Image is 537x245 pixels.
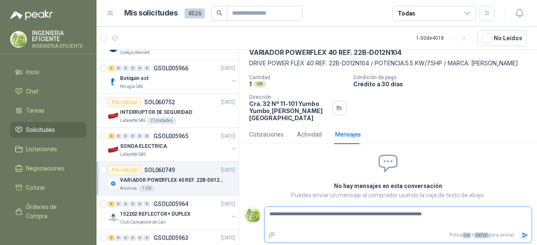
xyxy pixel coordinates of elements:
[221,234,235,242] p: [DATE]
[120,176,224,184] p: VARIADOR POWERFLEX 40 REF. 22B-D012N104
[144,235,150,241] div: 0
[26,164,65,173] span: Negociaciones
[120,108,192,116] p: INTERRUPTOR DE SEGURIDAD
[32,30,86,42] p: INGENIERIA EFICIENTE
[10,10,53,20] img: Logo peakr
[10,83,86,99] a: Chat
[144,99,175,105] p: SOL060752
[108,111,118,121] img: Company Logo
[26,183,45,192] span: Cotizar
[137,65,143,71] div: 0
[137,235,143,241] div: 0
[115,65,122,71] div: 0
[249,80,252,88] p: 1
[477,30,527,46] button: No Leídos
[123,133,129,139] div: 0
[10,160,86,176] a: Negociaciones
[120,117,146,124] p: Lafayette SAS
[108,131,237,158] a: 2 0 0 0 0 0 GSOL005965[DATE] Company LogoSONDA ELECTRICALafayette SAS
[108,201,115,207] div: 3
[245,207,261,223] img: Company Logo
[26,87,39,96] span: Chat
[108,199,237,226] a: 3 0 0 0 0 0 GSOL005964[DATE] Company Logo152202 REFLECTOR+ DUPLEXClub Campestre de Cali
[124,7,178,19] h1: Mis solicitudes
[108,63,237,90] a: 1 0 0 0 0 0 GSOL005966[DATE] Company LogoBotiquin octPerugia SAS
[154,133,188,139] p: GSOL005965
[123,201,129,207] div: 0
[108,133,115,139] div: 2
[353,75,534,80] p: Condición de pago
[249,59,527,68] p: DRIVE POWER FLEX 40 REF. 22B-D012N104 / POTENCIA:5.5 KW/7.5HP / MARCA: [PERSON_NAME]
[26,67,39,77] span: Inicio
[221,132,235,140] p: [DATE]
[120,210,190,218] p: 152202 REFLECTOR+ DUPLEX
[249,130,284,139] div: Cotizaciones
[221,64,235,72] p: [DATE]
[130,65,136,71] div: 0
[108,77,118,87] img: Company Logo
[120,142,167,150] p: SONDA ELECTRICA
[154,201,188,207] p: GSOL005964
[10,141,86,157] a: Licitaciones
[144,65,150,71] div: 0
[462,232,471,238] span: Ctrl
[130,201,136,207] div: 0
[26,125,55,134] span: Solicitudes
[96,162,239,196] a: Por cotizarSOL060749[DATE] Company LogoVARIADOR POWERFLEX 40 REF. 22B-D012N104Alumina1 UN
[120,75,149,83] p: Botiquin oct
[249,100,329,121] p: Cra. 32 Nº 11-101 Yumbo Yumbo , [PERSON_NAME][GEOGRAPHIC_DATA]
[115,201,122,207] div: 0
[10,31,26,47] img: Company Logo
[10,103,86,119] a: Tareas
[144,133,150,139] div: 0
[147,117,176,124] div: 2 Unidades
[115,235,122,241] div: 0
[120,185,137,192] p: Alumina
[137,201,143,207] div: 0
[265,228,279,242] label: Adjuntar archivos
[115,133,122,139] div: 0
[144,167,175,173] p: SOL060749
[120,219,166,226] p: Club Campestre de Cali
[144,201,150,207] div: 0
[26,106,44,115] span: Tareas
[297,130,322,139] div: Actividad
[120,151,146,158] p: Lafayette SAS
[335,130,361,139] div: Mensajes
[108,65,115,71] div: 1
[130,133,136,139] div: 0
[10,122,86,138] a: Solicitudes
[216,10,222,16] span: search
[120,49,150,56] p: Colegio Bennett
[398,9,415,18] div: Todas
[108,235,115,241] div: 2
[221,200,235,208] p: [DATE]
[137,133,143,139] div: 0
[123,235,129,241] div: 0
[96,94,239,128] a: Por cotizarSOL060752[DATE] Company LogoINTERRUPTOR DE SEGURIDADLafayette SAS2 Unidades
[138,185,155,192] div: 1 UN
[221,166,235,174] p: [DATE]
[108,165,141,175] div: Por cotizar
[241,181,535,191] h2: No hay mensajes en esta conversación
[10,64,86,80] a: Inicio
[249,75,347,80] p: Cantidad
[518,228,532,242] button: Enviar
[279,228,518,242] p: Pulsa + para enviar
[249,48,401,57] p: VARIADOR POWERFLEX 40 REF. 22B-D012N104
[26,202,78,221] span: Órdenes de Compra
[120,83,143,90] p: Perugia SAS
[185,8,205,18] span: 4526
[123,65,129,71] div: 0
[221,98,235,106] p: [DATE]
[108,212,118,222] img: Company Logo
[241,191,535,200] p: Puedes enviar un mensaje al comprador usando la caja de texto de abajo.
[10,199,86,224] a: Órdenes de Compra
[416,31,471,45] div: 1 - 50 de 4018
[26,144,57,154] span: Licitaciones
[10,180,86,196] a: Cotizar
[108,144,118,155] img: Company Logo
[474,232,489,238] span: ENTER
[154,65,188,71] p: GSOL005966
[108,97,141,107] div: Por cotizar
